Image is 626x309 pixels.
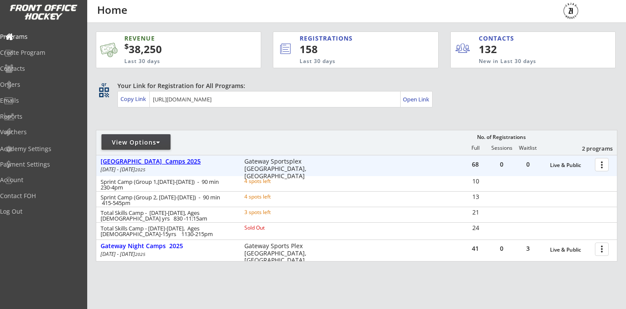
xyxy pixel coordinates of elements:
[244,158,312,180] div: Gateway Sportsplex [GEOGRAPHIC_DATA], [GEOGRAPHIC_DATA]
[101,138,171,147] div: View Options
[515,145,541,151] div: Waitlist
[474,134,528,140] div: No. of Registrations
[124,42,234,57] div: 38,250
[244,243,312,264] div: Gateway Sports Plex [GEOGRAPHIC_DATA], [GEOGRAPHIC_DATA]
[101,252,233,257] div: [DATE] - [DATE]
[300,42,409,57] div: 158
[550,162,591,168] div: Live & Public
[489,145,515,151] div: Sessions
[550,247,591,253] div: Live & Public
[463,178,488,184] div: 10
[463,194,488,200] div: 13
[462,246,488,252] div: 41
[479,58,575,65] div: New in Last 30 days
[135,167,145,173] em: 2025
[117,82,591,90] div: Your Link for Registration for All Programs:
[462,161,488,167] div: 68
[98,82,109,87] div: qr
[489,161,515,167] div: 0
[568,145,613,152] div: 2 programs
[515,246,541,252] div: 3
[244,225,300,230] div: Sold Out
[101,158,235,165] div: [GEOGRAPHIC_DATA] Camps 2025
[463,209,488,215] div: 21
[300,58,402,65] div: Last 30 days
[595,243,609,256] button: more_vert
[101,243,235,250] div: Gateway Night Camps 2025
[403,96,430,103] div: Open Link
[462,145,488,151] div: Full
[463,225,488,231] div: 24
[98,86,111,99] button: qr_code
[101,167,233,172] div: [DATE] - [DATE]
[244,179,300,184] div: 4 spots left
[101,226,233,237] div: Total Skills Camp - [DATE]-[DATE], Ages [DEMOGRAPHIC_DATA]-15yrs 1130-215pm
[595,158,609,171] button: more_vert
[135,251,145,257] em: 2025
[515,161,541,167] div: 0
[124,58,221,65] div: Last 30 days
[101,210,233,221] div: Total Skills Camp - [DATE]-[DATE], Ages [DEMOGRAPHIC_DATA] yrs 830 -11:15am
[120,95,148,103] div: Copy Link
[101,179,233,190] div: Sprint Camp (Group 1,[DATE]-[DATE]) - 90 min 230-4pm
[124,41,129,51] sup: $
[244,210,300,215] div: 3 spots left
[300,34,399,43] div: REGISTRATIONS
[479,34,518,43] div: CONTACTS
[244,194,300,199] div: 4 spots left
[101,195,233,206] div: Sprint Camp (Group 2, [DATE]-[DATE]) - 90 min 415-545pm
[403,93,430,105] a: Open Link
[479,42,532,57] div: 132
[489,246,515,252] div: 0
[124,34,221,43] div: REVENUE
